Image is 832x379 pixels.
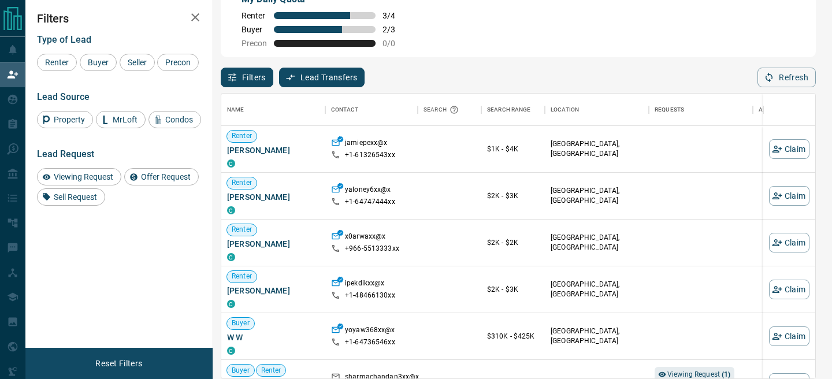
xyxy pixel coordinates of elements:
[487,191,539,201] p: $2K - $3K
[551,186,643,206] p: [GEOGRAPHIC_DATA], [GEOGRAPHIC_DATA]
[769,326,809,346] button: Claim
[80,54,117,71] div: Buyer
[227,285,320,296] span: [PERSON_NAME]
[96,111,146,128] div: MrLoft
[331,94,358,126] div: Contact
[124,58,151,67] span: Seller
[37,34,91,45] span: Type of Lead
[227,332,320,343] span: W W
[545,94,649,126] div: Location
[279,68,365,87] button: Lead Transfers
[120,54,155,71] div: Seller
[221,94,325,126] div: Name
[345,278,384,291] p: ipekdikxx@x
[161,115,197,124] span: Condos
[50,192,101,202] span: Sell Request
[345,244,399,254] p: +966- 5513333xx
[37,188,105,206] div: Sell Request
[227,300,235,308] div: condos.ca
[50,115,89,124] span: Property
[424,94,462,126] div: Search
[722,370,730,378] strong: ( 1 )
[769,280,809,299] button: Claim
[551,94,579,126] div: Location
[227,191,320,203] span: [PERSON_NAME]
[345,325,395,337] p: yoyaw368xx@x
[37,111,93,128] div: Property
[769,139,809,159] button: Claim
[242,39,267,48] span: Precon
[227,347,235,355] div: condos.ca
[487,144,539,154] p: $1K - $4K
[109,115,142,124] span: MrLoft
[227,159,235,168] div: condos.ca
[148,111,201,128] div: Condos
[257,366,286,376] span: Renter
[757,68,816,87] button: Refresh
[481,94,545,126] div: Search Range
[667,370,731,378] span: Viewing Request
[161,58,195,67] span: Precon
[227,238,320,250] span: [PERSON_NAME]
[345,232,385,244] p: x0arwaxx@x
[649,94,753,126] div: Requests
[551,280,643,299] p: [GEOGRAPHIC_DATA], [GEOGRAPHIC_DATA]
[41,58,73,67] span: Renter
[551,233,643,252] p: [GEOGRAPHIC_DATA], [GEOGRAPHIC_DATA]
[37,91,90,102] span: Lead Source
[157,54,199,71] div: Precon
[487,331,539,341] p: $310K - $425K
[551,326,643,346] p: [GEOGRAPHIC_DATA], [GEOGRAPHIC_DATA]
[769,186,809,206] button: Claim
[382,11,408,20] span: 3 / 4
[227,225,257,235] span: Renter
[345,291,395,300] p: +1- 48466130xx
[242,11,267,20] span: Renter
[487,94,531,126] div: Search Range
[769,233,809,252] button: Claim
[227,144,320,156] span: [PERSON_NAME]
[50,172,117,181] span: Viewing Request
[137,172,195,181] span: Offer Request
[382,25,408,34] span: 2 / 3
[227,272,257,281] span: Renter
[325,94,418,126] div: Contact
[37,148,94,159] span: Lead Request
[124,168,199,185] div: Offer Request
[227,206,235,214] div: condos.ca
[345,337,395,347] p: +1- 64736546xx
[37,12,201,25] h2: Filters
[37,168,121,185] div: Viewing Request
[221,68,273,87] button: Filters
[345,197,395,207] p: +1- 64747444xx
[227,253,235,261] div: condos.ca
[227,178,257,188] span: Renter
[227,94,244,126] div: Name
[345,138,387,150] p: jamiepexx@x
[345,150,395,160] p: +1- 61326543xx
[227,131,257,141] span: Renter
[84,58,113,67] span: Buyer
[227,318,254,328] span: Buyer
[242,25,267,34] span: Buyer
[88,354,150,373] button: Reset Filters
[551,139,643,159] p: [GEOGRAPHIC_DATA], [GEOGRAPHIC_DATA]
[655,94,684,126] div: Requests
[37,54,77,71] div: Renter
[487,237,539,248] p: $2K - $2K
[345,185,391,197] p: yaloney6xx@x
[227,366,254,376] span: Buyer
[487,284,539,295] p: $2K - $3K
[382,39,408,48] span: 0 / 0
